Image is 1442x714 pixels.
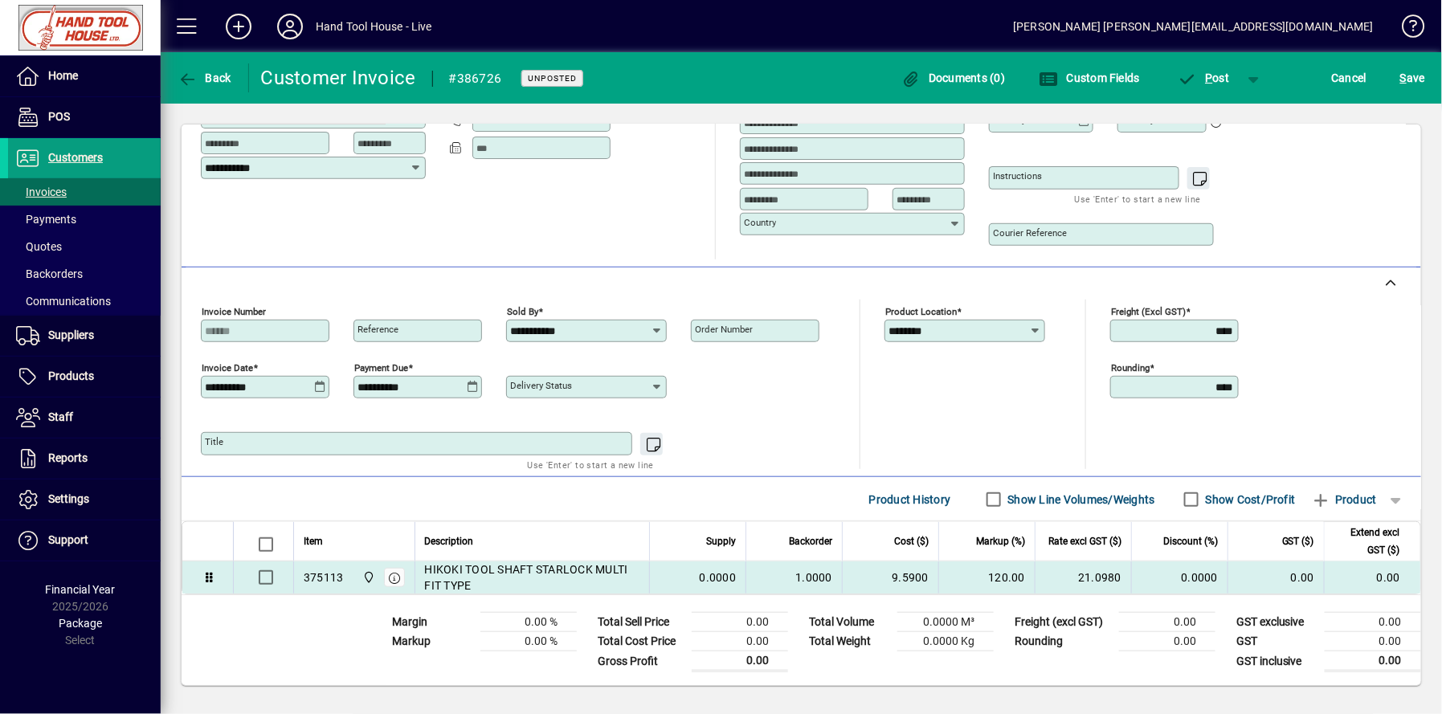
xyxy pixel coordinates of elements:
[1075,190,1201,208] mat-hint: Use 'Enter' to start a new line
[1304,485,1385,514] button: Product
[976,532,1025,550] span: Markup (%)
[384,632,480,651] td: Markup
[1005,492,1155,508] label: Show Line Volumes/Weights
[692,651,788,671] td: 0.00
[901,71,1006,84] span: Documents (0)
[528,73,577,84] span: Unposted
[16,240,62,253] span: Quotes
[178,71,231,84] span: Back
[897,63,1010,92] button: Documents (0)
[213,12,264,41] button: Add
[1131,561,1228,594] td: 0.0000
[48,451,88,464] span: Reports
[842,561,938,594] td: 9.5900
[1007,613,1119,632] td: Freight (excl GST)
[1228,561,1324,594] td: 0.00
[1035,63,1144,92] button: Custom Fields
[796,569,833,585] span: 1.0000
[1178,71,1230,84] span: ost
[161,63,249,92] app-page-header-button: Back
[1400,71,1407,84] span: S
[8,398,161,438] a: Staff
[304,569,344,585] div: 375113
[8,439,161,479] a: Reports
[869,487,951,512] span: Product History
[384,613,480,632] td: Margin
[692,632,788,651] td: 0.00
[801,613,897,632] td: Total Volume
[1007,632,1119,651] td: Rounding
[695,324,753,335] mat-label: Order number
[46,583,116,596] span: Financial Year
[8,260,161,288] a: Backorders
[744,217,776,228] mat-label: Country
[692,613,788,632] td: 0.00
[16,213,76,226] span: Payments
[1332,65,1367,91] span: Cancel
[425,532,474,550] span: Description
[1390,3,1422,55] a: Knowledge Base
[706,532,736,550] span: Supply
[1039,71,1140,84] span: Custom Fields
[8,56,161,96] a: Home
[8,97,161,137] a: POS
[894,532,929,550] span: Cost ($)
[1111,362,1150,373] mat-label: Rounding
[8,357,161,397] a: Products
[510,380,572,391] mat-label: Delivery status
[8,288,161,315] a: Communications
[8,178,161,206] a: Invoices
[59,617,102,630] span: Package
[264,12,316,41] button: Profile
[1206,71,1213,84] span: P
[1228,613,1325,632] td: GST exclusive
[480,613,577,632] td: 0.00 %
[1400,65,1425,91] span: ave
[261,65,416,91] div: Customer Invoice
[1324,561,1420,594] td: 0.00
[938,561,1035,594] td: 120.00
[48,533,88,546] span: Support
[590,632,692,651] td: Total Cost Price
[528,455,654,474] mat-hint: Use 'Enter' to start a new line
[1045,569,1121,585] div: 21.0980
[700,569,737,585] span: 0.0000
[357,324,398,335] mat-label: Reference
[897,613,994,632] td: 0.0000 M³
[1013,14,1374,39] div: [PERSON_NAME] [PERSON_NAME][EMAIL_ADDRESS][DOMAIN_NAME]
[425,561,640,594] span: HIKOKI TOOL SHAFT STARLOCK MULTI FIT TYPE
[1325,651,1421,671] td: 0.00
[1170,63,1238,92] button: Post
[1163,532,1218,550] span: Discount (%)
[304,532,323,550] span: Item
[801,632,897,651] td: Total Weight
[174,63,235,92] button: Back
[1048,532,1121,550] span: Rate excl GST ($)
[1203,492,1296,508] label: Show Cost/Profit
[1228,651,1325,671] td: GST inclusive
[1312,487,1377,512] span: Product
[1325,613,1421,632] td: 0.00
[449,66,502,92] div: #386726
[16,186,67,198] span: Invoices
[480,632,577,651] td: 0.00 %
[885,306,957,317] mat-label: Product location
[48,151,103,164] span: Customers
[48,328,94,341] span: Suppliers
[1328,63,1371,92] button: Cancel
[16,267,83,280] span: Backorders
[48,110,70,123] span: POS
[590,651,692,671] td: Gross Profit
[1282,532,1314,550] span: GST ($)
[1111,306,1186,317] mat-label: Freight (excl GST)
[8,233,161,260] a: Quotes
[8,316,161,356] a: Suppliers
[48,410,73,423] span: Staff
[590,613,692,632] td: Total Sell Price
[8,479,161,520] a: Settings
[354,362,408,373] mat-label: Payment due
[1334,524,1400,559] span: Extend excl GST ($)
[8,520,161,561] a: Support
[993,227,1067,239] mat-label: Courier Reference
[1119,632,1215,651] td: 0.00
